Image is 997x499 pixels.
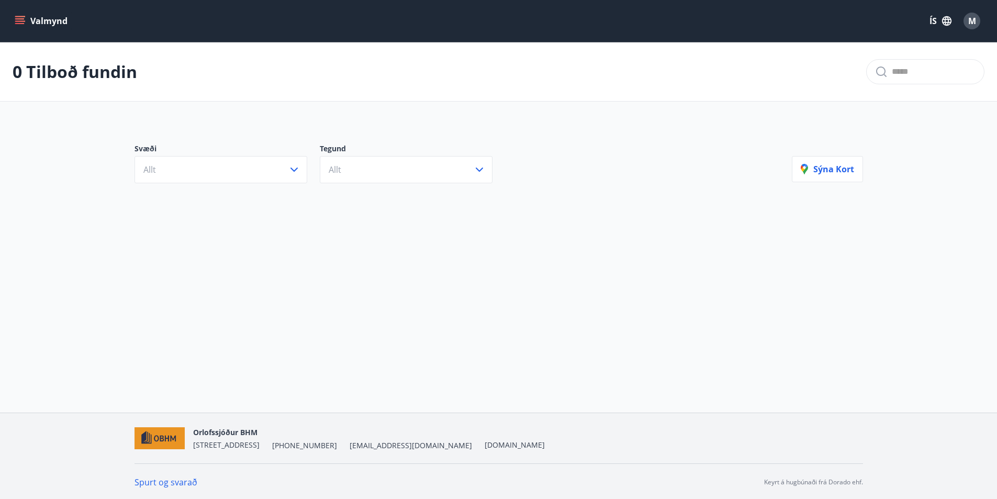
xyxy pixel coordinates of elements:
[792,156,863,182] button: Sýna kort
[135,476,197,488] a: Spurt og svarað
[135,427,185,450] img: c7HIBRK87IHNqKbXD1qOiSZFdQtg2UzkX3TnRQ1O.png
[272,440,337,451] span: [PHONE_NUMBER]
[485,440,545,450] a: [DOMAIN_NAME]
[764,478,863,487] p: Keyrt á hugbúnaði frá Dorado ehf.
[193,440,260,450] span: [STREET_ADDRESS]
[350,440,472,451] span: [EMAIL_ADDRESS][DOMAIN_NAME]
[329,164,341,175] span: Allt
[13,12,72,30] button: menu
[143,164,156,175] span: Allt
[924,12,957,30] button: ÍS
[193,427,257,437] span: Orlofssjóður BHM
[968,15,976,27] span: M
[320,156,492,183] button: Allt
[320,143,505,156] p: Tegund
[959,8,984,34] button: M
[13,60,137,83] p: 0 Tilboð fundin
[135,156,307,183] button: Allt
[135,143,320,156] p: Svæði
[801,163,854,175] p: Sýna kort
